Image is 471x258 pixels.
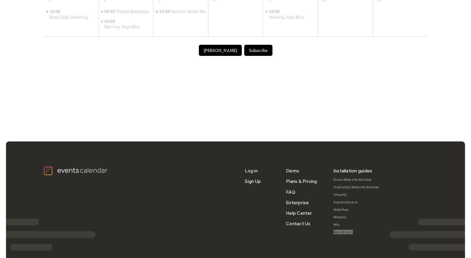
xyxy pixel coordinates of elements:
a: Sign Up [245,176,261,187]
a: WordPress [333,229,379,236]
a: Shopify [333,191,379,199]
a: Duda Website Builder [333,176,379,184]
a: GoDaddy Website Builder [333,184,379,191]
a: Weebly [333,214,379,221]
a: Log in [245,165,257,176]
a: FAQ [286,187,295,197]
a: Enterprise [286,197,309,208]
a: Squarespace [333,199,379,206]
div: Installation guides [333,165,372,176]
a: Wix [333,221,379,229]
a: Webflow [333,206,379,214]
a: Help Center [286,208,312,218]
a: Demo [286,165,299,176]
a: Contact Us [286,218,310,229]
a: Plans & Pricing [286,176,317,187]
